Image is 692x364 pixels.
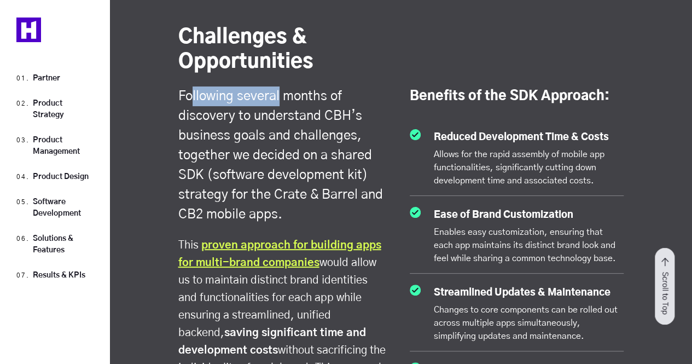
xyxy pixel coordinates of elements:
[33,136,80,155] a: Product Management
[33,235,73,254] a: Solutions & Features
[655,248,674,325] button: Go to top
[33,74,60,82] a: Partner
[178,25,624,74] h3: Challenges & Opportunities
[655,248,674,325] img: scroll-top
[434,226,624,265] p: Enables easy customization, ensuring that each app maintains its distinct brand look and feel whi...
[410,207,421,218] img: Check Icon
[33,100,64,119] a: Product Strategy
[434,288,610,298] strong: Streamlined Updates & Maintenance
[178,240,381,268] a: proven approach for building apps for multi-brand companies
[410,129,421,140] img: Check Icon
[434,148,624,187] p: Allows for the rapid assembly of mobile app functionalities, significantly cutting down developme...
[33,173,89,181] a: Product Design
[410,285,421,296] img: Check Icon
[178,74,392,224] h4: Following several months of discovery to understand CBH’s business goals and challenges, together...
[410,74,624,106] h4: Benefits of the SDK Approach:
[33,271,85,279] a: Results & KPIs
[178,327,366,356] strong: saving significant time and development costs
[434,303,624,343] p: Changes to core components can be rolled out across multiple apps simultaneously, simplifying upd...
[33,198,81,217] a: Software Development
[16,18,41,42] img: Heady
[434,210,573,220] strong: Ease of Brand Customization
[434,132,609,142] strong: Reduced Development Time & Costs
